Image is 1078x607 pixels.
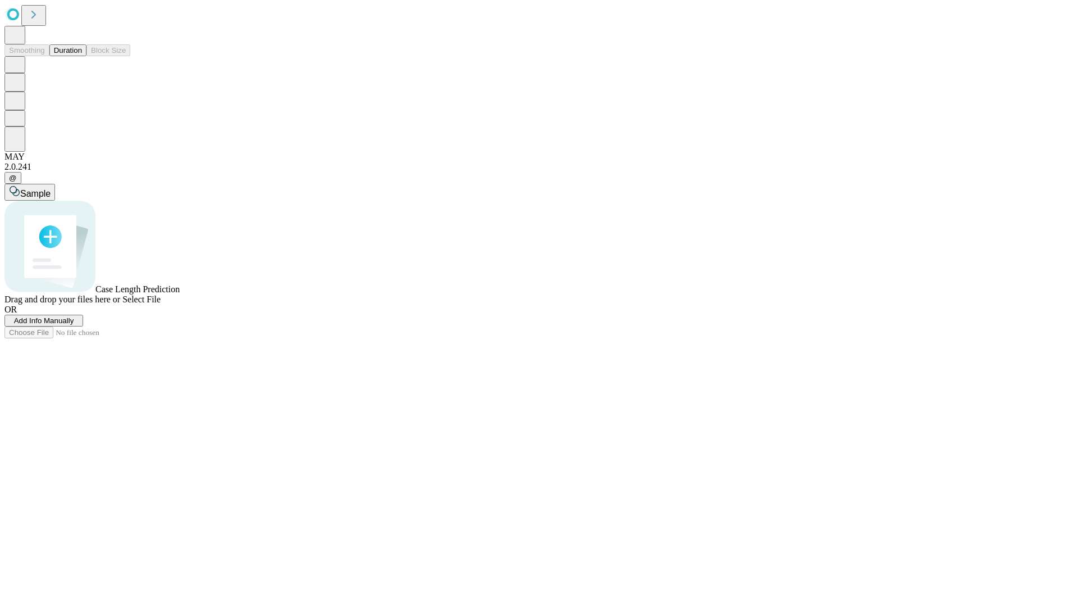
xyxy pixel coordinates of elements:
[4,315,83,327] button: Add Info Manually
[95,284,180,294] span: Case Length Prediction
[4,44,49,56] button: Smoothing
[122,295,161,304] span: Select File
[4,162,1074,172] div: 2.0.241
[9,174,17,182] span: @
[4,305,17,314] span: OR
[4,172,21,184] button: @
[49,44,86,56] button: Duration
[4,295,120,304] span: Drag and drop your files here or
[4,184,55,201] button: Sample
[20,189,51,198] span: Sample
[14,316,74,325] span: Add Info Manually
[86,44,130,56] button: Block Size
[4,152,1074,162] div: MAY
